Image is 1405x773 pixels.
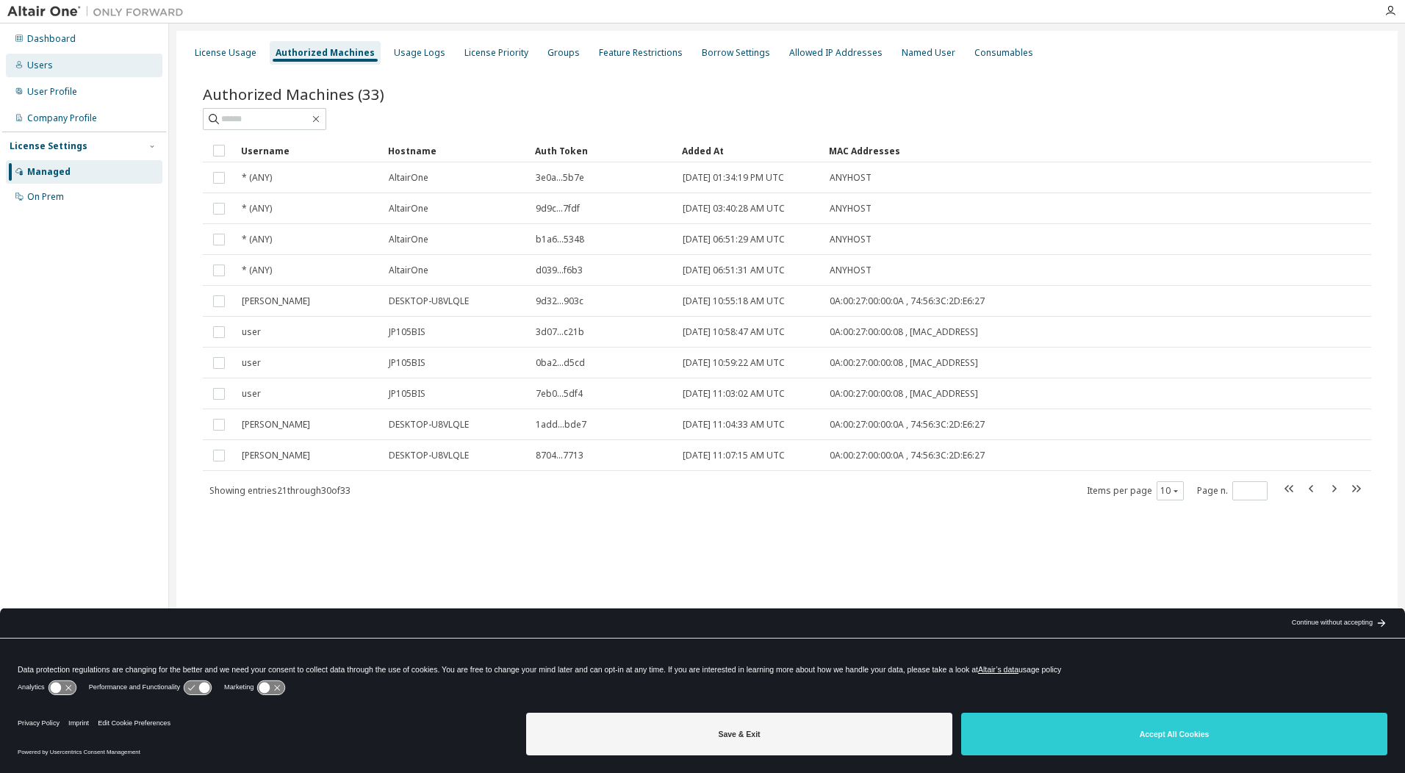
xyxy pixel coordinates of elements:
span: 9d9c...7fdf [536,203,580,215]
span: [DATE] 11:04:33 AM UTC [683,419,785,431]
span: Items per page [1087,481,1184,500]
span: b1a6...5348 [536,234,584,245]
span: [DATE] 10:59:22 AM UTC [683,357,785,369]
div: Company Profile [27,112,97,124]
span: [DATE] 11:03:02 AM UTC [683,388,785,400]
span: * (ANY) [242,234,272,245]
span: DESKTOP-U8VLQLE [389,419,469,431]
span: JP105BIS [389,357,425,369]
div: Usage Logs [394,47,445,59]
div: Users [27,60,53,71]
div: Managed [27,166,71,178]
span: 0A:00:27:00:00:08 , [MAC_ADDRESS] [830,326,978,338]
span: [PERSON_NAME] [242,419,310,431]
div: Auth Token [535,139,670,162]
span: AltairOne [389,265,428,276]
span: [DATE] 06:51:31 AM UTC [683,265,785,276]
span: [DATE] 10:58:47 AM UTC [683,326,785,338]
span: Page n. [1197,481,1268,500]
span: AltairOne [389,172,428,184]
span: ANYHOST [830,234,872,245]
span: 9d32...903c [536,295,583,307]
span: * (ANY) [242,203,272,215]
span: 0A:00:27:00:00:0A , 74:56:3C:2D:E6:27 [830,295,985,307]
span: [DATE] 06:51:29 AM UTC [683,234,785,245]
span: 3e0a...5b7e [536,172,584,184]
div: Consumables [974,47,1033,59]
div: Hostname [388,139,523,162]
span: ANYHOST [830,265,872,276]
div: Added At [682,139,817,162]
span: user [242,388,261,400]
img: Altair One [7,4,191,19]
span: 0A:00:27:00:00:08 , [MAC_ADDRESS] [830,388,978,400]
div: Authorized Machines [276,47,375,59]
span: [DATE] 10:55:18 AM UTC [683,295,785,307]
div: Borrow Settings [702,47,770,59]
span: ANYHOST [830,203,872,215]
span: 0A:00:27:00:00:0A , 74:56:3C:2D:E6:27 [830,419,985,431]
span: AltairOne [389,203,428,215]
div: User Profile [27,86,77,98]
div: MAC Addresses [829,139,1217,162]
span: 8704...7713 [536,450,583,461]
div: On Prem [27,191,64,203]
span: 0ba2...d5cd [536,357,585,369]
button: 10 [1160,485,1180,497]
span: [DATE] 03:40:28 AM UTC [683,203,785,215]
span: [PERSON_NAME] [242,295,310,307]
span: Showing entries 21 through 30 of 33 [209,484,351,497]
div: License Priority [464,47,528,59]
span: [DATE] 01:34:19 PM UTC [683,172,784,184]
span: d039...f6b3 [536,265,583,276]
span: [DATE] 11:07:15 AM UTC [683,450,785,461]
span: Authorized Machines (33) [203,84,384,104]
span: * (ANY) [242,172,272,184]
span: DESKTOP-U8VLQLE [389,295,469,307]
span: user [242,357,261,369]
span: JP105BIS [389,326,425,338]
div: Feature Restrictions [599,47,683,59]
div: License Usage [195,47,256,59]
div: License Settings [10,140,87,152]
span: [PERSON_NAME] [242,450,310,461]
span: ANYHOST [830,172,872,184]
span: * (ANY) [242,265,272,276]
span: 0A:00:27:00:00:0A , 74:56:3C:2D:E6:27 [830,450,985,461]
span: 3d07...c21b [536,326,584,338]
span: DESKTOP-U8VLQLE [389,450,469,461]
div: Allowed IP Addresses [789,47,883,59]
span: 7eb0...5df4 [536,388,583,400]
span: user [242,326,261,338]
span: 0A:00:27:00:00:08 , [MAC_ADDRESS] [830,357,978,369]
span: 1add...bde7 [536,419,586,431]
div: Named User [902,47,955,59]
div: Dashboard [27,33,76,45]
span: AltairOne [389,234,428,245]
div: Groups [547,47,580,59]
span: JP105BIS [389,388,425,400]
div: Username [241,139,376,162]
